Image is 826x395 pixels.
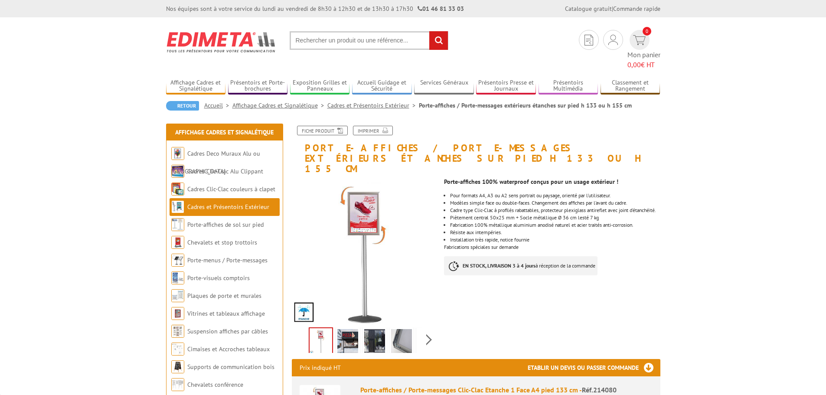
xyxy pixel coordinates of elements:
[627,60,641,69] span: 0,00
[187,381,243,388] a: Chevalets conférence
[187,345,270,353] a: Cimaises et Accroches tableaux
[166,79,226,93] a: Affichage Cadres et Signalétique
[232,101,327,109] a: Affichage Cadres et Signalétique
[444,178,618,186] strong: Porte-affiches 100% waterproof conçus pour un usage extérieur !
[171,307,184,320] img: Vitrines et tableaux affichage
[419,101,632,110] li: Porte-affiches / Porte-messages extérieurs étanches sur pied h 133 ou h 155 cm
[187,310,265,317] a: Vitrines et tableaux affichage
[353,126,393,135] a: Imprimer
[297,126,348,135] a: Fiche produit
[463,262,535,269] strong: EN STOCK, LIVRAISON 3 à 4 jours
[171,200,184,213] img: Cadres et Présentoirs Extérieur
[539,79,598,93] a: Présentoirs Multimédia
[633,35,646,45] img: devis rapide
[228,79,288,93] a: Présentoirs et Porte-brochures
[175,128,274,136] a: Affichage Cadres et Signalétique
[327,101,419,109] a: Cadres et Présentoirs Extérieur
[171,378,184,391] img: Chevalets conférence
[429,31,448,50] input: rechercher
[300,359,341,376] p: Prix indiqué HT
[613,5,660,13] a: Commande rapide
[360,385,653,395] div: Porte-affiches / Porte-messages Clic-Clac Etanche 1 Face A4 pied 133 cm -
[310,328,332,355] img: panneaux_affichage_exterieurs_etanches_sur_pied_214080_fleche.jpg
[352,79,412,93] a: Accueil Guidage et Sécurité
[450,237,660,242] li: Installation très rapide, notice fournie
[601,79,660,93] a: Classement et Rangement
[528,359,660,376] h3: Etablir un devis ou passer commande
[171,289,184,302] img: Plaques de porte et murales
[290,31,448,50] input: Rechercher un produit ou une référence...
[171,183,184,196] img: Cadres Clic-Clac couleurs à clapet
[166,101,199,111] a: Retour
[391,329,412,356] img: 214080_clic_clac.jpg
[187,363,274,371] a: Supports de communication bois
[584,35,593,46] img: devis rapide
[171,325,184,338] img: Suspension affiches par câbles
[166,4,464,13] div: Nos équipes sont à votre service du lundi au vendredi de 8h30 à 12h30 et de 13h30 à 17h30
[627,60,660,70] span: € HT
[450,215,660,220] li: Piètement central 50x25 mm + Socle métallique Ø 36 cm lesté 7 kg
[608,35,618,45] img: devis rapide
[290,79,350,93] a: Exposition Grilles et Panneaux
[364,329,385,356] img: porte_messages_sol_etanches_exterieurs_sur_pieds_214080_4.jpg
[565,4,660,13] div: |
[187,238,257,246] a: Chevalets et stop trottoirs
[187,185,275,193] a: Cadres Clic-Clac couleurs à clapet
[418,5,464,13] strong: 01 46 81 33 03
[171,271,184,284] img: Porte-visuels comptoirs
[627,30,660,70] a: devis rapide 0 Mon panier 0,00€ HT
[627,50,660,70] span: Mon panier
[187,221,264,229] a: Porte-affiches de sol sur pied
[425,333,433,347] span: Next
[414,79,474,93] a: Services Généraux
[444,256,597,275] p: à réception de la commande
[171,343,184,356] img: Cimaises et Accroches tableaux
[285,126,667,174] h1: Porte-affiches / Porte-messages extérieurs étanches sur pied h 133 ou h 155 cm
[171,254,184,267] img: Porte-menus / Porte-messages
[171,360,184,373] img: Supports de communication bois
[187,167,263,175] a: Cadres Clic-Clac Alu Clippant
[171,147,184,160] img: Cadres Deco Muraux Alu ou Bois
[337,329,358,356] img: porte_messages_sol_etanches_exterieurs_sur_pieds_214080_3.jpg
[187,256,268,264] a: Porte-menus / Porte-messages
[450,222,660,228] li: Fabrication 100% métallique aluminium anodisé naturel et acier traités anti-corrosion.
[418,329,439,356] img: 214080_detail.jpg
[476,79,536,93] a: Présentoirs Presse et Journaux
[187,274,250,282] a: Porte-visuels comptoirs
[643,27,651,36] span: 0
[187,327,268,335] a: Suspension affiches par câbles
[450,200,660,206] li: Modèles simple face ou double-faces. Changement des affiches par l’avant du cadre.
[444,174,666,284] div: Fabrications spéciales sur demande
[565,5,612,13] a: Catalogue gratuit
[187,203,269,211] a: Cadres et Présentoirs Extérieur
[171,150,260,175] a: Cadres Deco Muraux Alu ou [GEOGRAPHIC_DATA]
[292,178,438,324] img: panneaux_affichage_exterieurs_etanches_sur_pied_214080_fleche.jpg
[582,385,617,394] span: Réf.214080
[171,236,184,249] img: Chevalets et stop trottoirs
[450,230,660,235] li: Résiste aux intempéries.
[204,101,232,109] a: Accueil
[171,218,184,231] img: Porte-affiches de sol sur pied
[450,193,660,198] li: Pour formats A4, A3 ou A2 sens portrait ou paysage, orienté par l’utilisateur.
[187,292,261,300] a: Plaques de porte et murales
[450,208,660,213] li: Cadre type Clic-Clac à profilés rabattables, protecteur plexiglass antireflet avec joint d’étanch...
[166,26,277,58] img: Edimeta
